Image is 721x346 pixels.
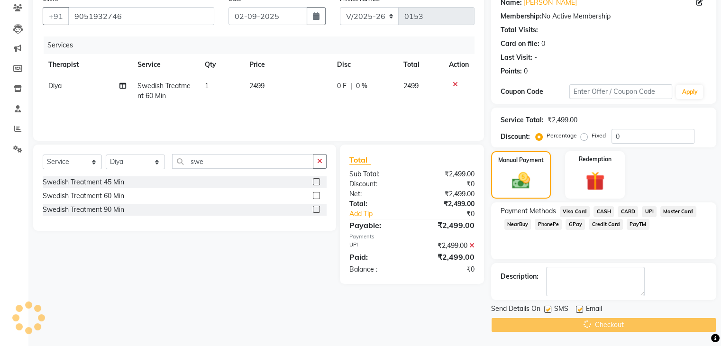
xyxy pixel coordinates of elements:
a: Add Tip [342,209,423,219]
div: Last Visit: [501,53,532,63]
div: ₹2,499.00 [412,241,482,251]
th: Qty [199,54,244,75]
span: Total [349,155,371,165]
button: Apply [676,85,703,99]
div: ₹0 [423,209,481,219]
div: Services [44,36,482,54]
div: Discount: [342,179,412,189]
div: ₹2,499.00 [548,115,577,125]
div: Balance : [342,264,412,274]
label: Redemption [579,155,611,164]
span: Send Details On [491,304,540,316]
div: Paid: [342,251,412,263]
input: Search by Name/Mobile/Email/Code [68,7,214,25]
span: NearBuy [504,219,531,230]
div: Net: [342,189,412,199]
div: Total: [342,199,412,209]
div: ₹2,499.00 [412,199,482,209]
div: Total Visits: [501,25,538,35]
div: Payable: [342,219,412,231]
span: 0 F [337,81,346,91]
th: Action [443,54,475,75]
span: 2499 [249,82,265,90]
div: ₹2,499.00 [412,251,482,263]
span: Email [586,304,602,316]
span: Credit Card [589,219,623,230]
th: Disc [331,54,398,75]
div: ₹0 [412,264,482,274]
th: Service [132,54,199,75]
div: 0 [524,66,528,76]
div: ₹2,499.00 [412,169,482,179]
div: Card on file: [501,39,539,49]
span: GPay [566,219,585,230]
span: CASH [593,206,614,217]
div: ₹2,499.00 [412,189,482,199]
th: Price [244,54,331,75]
span: Swedish Treatment 60 Min [137,82,191,100]
div: ₹0 [412,179,482,189]
label: Manual Payment [498,156,544,164]
span: 0 % [356,81,367,91]
span: PhonePe [535,219,562,230]
div: Swedish Treatment 60 Min [43,191,124,201]
div: Swedish Treatment 90 Min [43,205,124,215]
span: Visa Card [560,206,590,217]
div: ₹2,499.00 [412,219,482,231]
button: +91 [43,7,69,25]
span: Master Card [660,206,696,217]
span: UPI [642,206,657,217]
input: Enter Offer / Coupon Code [569,84,673,99]
div: Coupon Code [501,87,569,97]
div: Membership: [501,11,542,21]
div: Service Total: [501,115,544,125]
div: Description: [501,272,538,282]
div: Discount: [501,132,530,142]
span: Payment Methods [501,206,556,216]
span: 2499 [403,82,419,90]
div: Payments [349,233,475,241]
div: - [534,53,537,63]
img: _cash.svg [506,170,536,191]
span: PayTM [627,219,649,230]
div: UPI [342,241,412,251]
span: SMS [554,304,568,316]
span: | [350,81,352,91]
th: Total [398,54,443,75]
div: Swedish Treatment 45 Min [43,177,124,187]
div: 0 [541,39,545,49]
div: Points: [501,66,522,76]
input: Search or Scan [172,154,313,169]
th: Therapist [43,54,132,75]
img: _gift.svg [580,169,611,193]
div: No Active Membership [501,11,707,21]
span: Diya [48,82,62,90]
span: CARD [618,206,638,217]
label: Fixed [592,131,606,140]
div: Sub Total: [342,169,412,179]
label: Percentage [547,131,577,140]
span: 1 [205,82,209,90]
